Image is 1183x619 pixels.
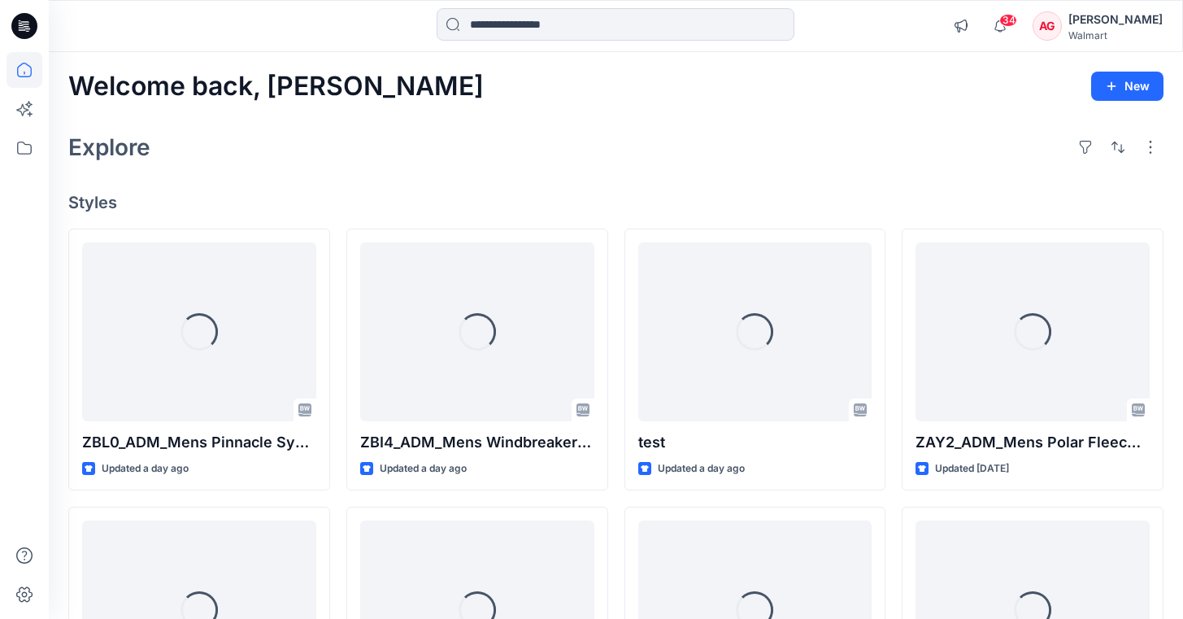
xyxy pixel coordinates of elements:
[68,72,484,102] h2: Welcome back, [PERSON_NAME]
[1033,11,1062,41] div: AG
[658,460,745,477] p: Updated a day ago
[380,460,467,477] p: Updated a day ago
[102,460,189,477] p: Updated a day ago
[638,431,872,454] p: test
[999,14,1017,27] span: 34
[360,431,594,454] p: ZBI4_ADM_Mens Windbreaker Jacket
[916,431,1150,454] p: ZAY2_ADM_Mens Polar Fleece Vest
[68,193,1163,212] h4: Styles
[1068,29,1163,41] div: Walmart
[1068,10,1163,29] div: [PERSON_NAME]
[82,431,316,454] p: ZBL0_ADM_Mens Pinnacle System Shell
[68,134,150,160] h2: Explore
[935,460,1009,477] p: Updated [DATE]
[1091,72,1163,101] button: New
